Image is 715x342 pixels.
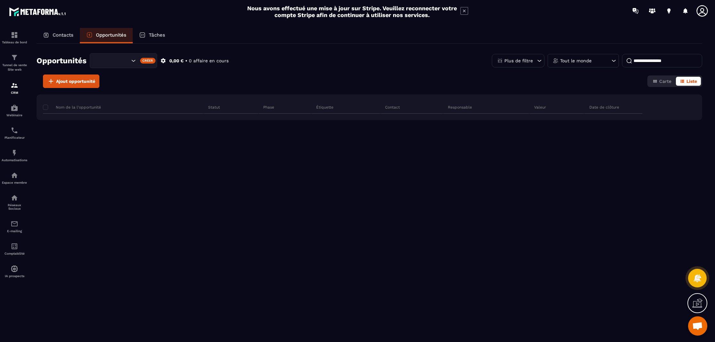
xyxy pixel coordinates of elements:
[316,105,333,110] p: Étiquette
[96,32,126,38] p: Opportunités
[90,53,157,68] div: Search for option
[56,78,95,84] span: Ajout opportunité
[2,238,27,260] a: accountantaccountantComptabilité
[37,54,87,67] h2: Opportunités
[43,105,101,110] p: Nom de la l'opportunité
[189,58,229,64] p: 0 affaire en cours
[2,26,27,49] a: formationformationTableau de bord
[2,63,27,72] p: Tunnel de vente Site web
[2,77,27,99] a: formationformationCRM
[688,316,707,336] div: Ouvrir le chat
[2,99,27,122] a: automationsautomationsWebinaire
[11,265,18,273] img: automations
[9,6,67,17] img: logo
[676,77,701,86] button: Liste
[11,194,18,202] img: social-network
[2,113,27,117] p: Webinaire
[589,105,619,110] p: Date de clôture
[448,105,472,110] p: Responsable
[11,82,18,89] img: formation
[11,104,18,112] img: automations
[504,58,533,63] p: Plus de filtre
[2,274,27,278] p: IA prospects
[149,32,165,38] p: Tâches
[2,91,27,94] p: CRM
[11,54,18,61] img: formation
[2,229,27,233] p: E-mailing
[208,105,220,110] p: Statut
[133,28,172,43] a: Tâches
[11,220,18,228] img: email
[11,242,18,250] img: accountant
[80,28,133,43] a: Opportunités
[53,32,73,38] p: Contacts
[2,203,27,210] p: Réseaux Sociaux
[649,77,675,86] button: Carte
[169,58,184,64] p: 0,00 €
[96,57,130,64] input: Search for option
[185,58,187,64] p: •
[385,105,400,110] p: Contact
[659,79,671,84] span: Carte
[534,105,546,110] p: Valeur
[247,5,457,18] h2: Nous avons effectué une mise à jour sur Stripe. Veuillez reconnecter votre compte Stripe afin de ...
[2,122,27,144] a: schedulerschedulerPlanificateur
[2,167,27,189] a: automationsautomationsEspace membre
[11,149,18,157] img: automations
[11,171,18,179] img: automations
[2,189,27,215] a: social-networksocial-networkRéseaux Sociaux
[2,181,27,184] p: Espace membre
[2,252,27,255] p: Comptabilité
[11,127,18,134] img: scheduler
[2,144,27,167] a: automationsautomationsAutomatisations
[2,49,27,77] a: formationformationTunnel de vente Site web
[2,136,27,139] p: Planificateur
[2,158,27,162] p: Automatisations
[2,215,27,238] a: emailemailE-mailing
[263,105,274,110] p: Phase
[140,58,156,64] div: Créer
[686,79,697,84] span: Liste
[43,75,99,88] button: Ajout opportunité
[560,58,592,63] p: Tout le monde
[11,31,18,39] img: formation
[2,40,27,44] p: Tableau de bord
[37,28,80,43] a: Contacts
